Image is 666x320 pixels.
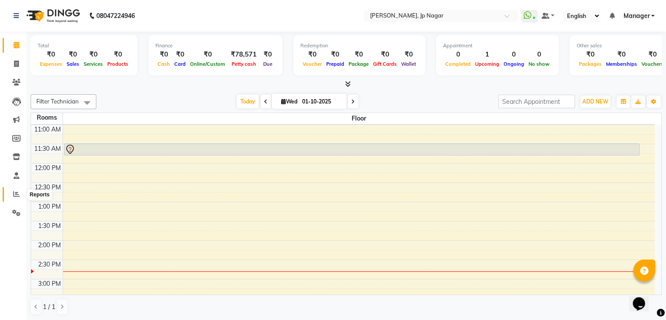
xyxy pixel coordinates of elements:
[237,95,259,108] span: Today
[63,113,655,124] span: Floor
[81,61,105,67] span: Services
[300,95,343,108] input: 2025-10-01
[64,50,81,60] div: ₹0
[371,50,399,60] div: ₹0
[498,95,575,108] input: Search Appointment
[501,50,526,60] div: 0
[64,61,81,67] span: Sales
[31,113,63,122] div: Rooms
[36,221,63,231] div: 1:30 PM
[604,61,639,67] span: Memberships
[38,42,130,50] div: Total
[38,61,64,67] span: Expenses
[623,11,649,21] span: Manager
[22,4,82,28] img: logo
[33,183,63,192] div: 12:30 PM
[577,50,604,60] div: ₹0
[629,285,657,311] iframe: chat widget
[155,61,172,67] span: Cash
[371,61,399,67] span: Gift Cards
[279,98,300,105] span: Wed
[300,61,324,67] span: Voucher
[64,144,640,155] div: [PERSON_NAME], TK01, 11:30 AM-11:50 AM, Wax Full Legs
[36,260,63,269] div: 2:30 PM
[443,61,473,67] span: Completed
[399,61,418,67] span: Wallet
[229,61,258,67] span: Petty cash
[36,241,63,250] div: 2:00 PM
[526,61,552,67] span: No show
[346,61,371,67] span: Package
[399,50,418,60] div: ₹0
[38,50,64,60] div: ₹0
[473,61,501,67] span: Upcoming
[582,98,608,105] span: ADD NEW
[300,50,324,60] div: ₹0
[172,61,188,67] span: Card
[32,144,63,153] div: 11:30 AM
[443,42,552,50] div: Appointment
[32,125,63,134] div: 11:00 AM
[81,50,105,60] div: ₹0
[501,61,526,67] span: Ongoing
[526,50,552,60] div: 0
[227,50,260,60] div: ₹78,571
[300,42,418,50] div: Redemption
[604,50,639,60] div: ₹0
[188,50,227,60] div: ₹0
[105,50,130,60] div: ₹0
[261,61,275,67] span: Due
[36,98,79,105] span: Filter Technician
[577,61,604,67] span: Packages
[443,50,473,60] div: 0
[473,50,501,60] div: 1
[172,50,188,60] div: ₹0
[324,61,346,67] span: Prepaid
[580,96,610,108] button: ADD NEW
[639,61,666,67] span: Vouchers
[639,50,666,60] div: ₹0
[36,279,63,288] div: 3:00 PM
[36,202,63,211] div: 1:00 PM
[324,50,346,60] div: ₹0
[260,50,275,60] div: ₹0
[33,164,63,173] div: 12:00 PM
[346,50,371,60] div: ₹0
[105,61,130,67] span: Products
[43,302,55,312] span: 1 / 1
[28,190,52,200] div: Reports
[155,42,275,50] div: Finance
[188,61,227,67] span: Online/Custom
[155,50,172,60] div: ₹0
[96,4,135,28] b: 08047224946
